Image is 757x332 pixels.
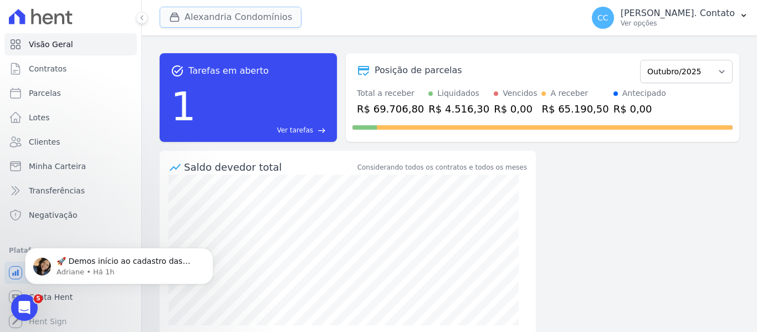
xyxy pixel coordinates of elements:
span: Lotes [29,112,50,123]
span: Clientes [29,136,60,147]
p: Ver opções [621,19,735,28]
a: Minha Carteira [4,155,137,177]
div: Liquidados [437,88,479,99]
a: Contratos [4,58,137,80]
a: Clientes [4,131,137,153]
iframe: Intercom live chat [11,294,38,321]
button: Alexandria Condomínios [160,7,301,28]
p: Message from Adriane, sent Há 1h [48,43,191,53]
span: Visão Geral [29,39,73,50]
div: A receber [550,88,588,99]
span: Transferências [29,185,85,196]
div: R$ 69.706,80 [357,101,424,116]
div: 1 [171,78,196,135]
button: CC [PERSON_NAME]. Contato Ver opções [583,2,757,33]
a: Visão Geral [4,33,137,55]
span: 5 [34,294,43,303]
div: R$ 0,00 [494,101,537,116]
div: R$ 4.516,30 [428,101,489,116]
span: east [318,126,326,135]
a: Ver tarefas east [201,125,326,135]
a: Conta Hent [4,286,137,308]
span: Minha Carteira [29,161,86,172]
span: Tarefas em aberto [188,64,269,78]
a: Negativação [4,204,137,226]
p: [PERSON_NAME]. Contato [621,8,735,19]
a: Parcelas [4,82,137,104]
span: 🚀 Demos início ao cadastro das Contas Digitais Arke! Iniciamos a abertura para clientes do modelo... [48,32,189,262]
span: CC [597,14,608,22]
div: Saldo devedor total [184,160,355,175]
iframe: Intercom notifications mensagem [8,224,230,302]
div: R$ 65.190,50 [541,101,608,116]
div: Vencidos [503,88,537,99]
div: Posição de parcelas [375,64,462,77]
span: Parcelas [29,88,61,99]
span: Contratos [29,63,67,74]
span: Ver tarefas [277,125,313,135]
a: Transferências [4,180,137,202]
a: Lotes [4,106,137,129]
div: Considerando todos os contratos e todos os meses [357,162,527,172]
a: Recebíveis [4,262,137,284]
span: Negativação [29,210,78,221]
div: Antecipado [622,88,666,99]
span: task_alt [171,64,184,78]
div: R$ 0,00 [613,101,666,116]
div: Total a receber [357,88,424,99]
